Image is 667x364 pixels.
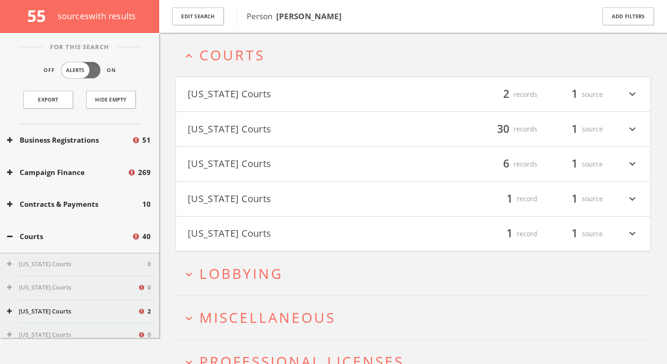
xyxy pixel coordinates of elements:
[147,260,151,269] span: 0
[626,226,638,242] i: expand_more
[481,87,537,102] div: records
[188,121,413,137] button: [US_STATE] Courts
[626,156,638,172] i: expand_more
[567,121,582,137] span: 1
[147,283,151,292] span: 0
[86,91,136,109] button: Hide Empty
[481,226,537,242] div: record
[7,283,138,292] button: [US_STATE] Courts
[183,312,195,325] i: expand_more
[502,226,517,242] span: 1
[183,50,195,62] i: expand_less
[188,191,413,207] button: [US_STATE] Courts
[567,156,582,172] span: 1
[147,307,151,316] span: 2
[58,10,136,22] span: source s with results
[567,86,582,102] span: 1
[547,226,603,242] div: source
[107,67,116,75] span: On
[138,167,151,178] span: 269
[183,266,651,281] button: expand_moreLobbying
[626,87,638,102] i: expand_more
[7,330,138,340] button: [US_STATE] Courts
[247,11,342,22] span: Person
[199,308,336,327] span: Miscellaneous
[7,260,147,269] button: [US_STATE] Courts
[188,226,413,242] button: [US_STATE] Courts
[7,199,142,210] button: Contracts & Payments
[43,43,116,52] span: For This Search
[499,86,513,102] span: 2
[183,310,651,325] button: expand_moreMiscellaneous
[481,156,537,172] div: records
[199,45,265,65] span: Courts
[44,67,55,75] span: Off
[547,87,603,102] div: source
[626,121,638,137] i: expand_more
[183,268,195,281] i: expand_more
[142,199,151,210] span: 10
[567,190,582,207] span: 1
[183,47,651,63] button: expand_lessCourts
[481,191,537,207] div: record
[567,226,582,242] span: 1
[493,121,513,137] span: 30
[27,5,54,27] span: 55
[499,156,513,172] span: 6
[7,231,132,242] button: Courts
[626,191,638,207] i: expand_more
[172,7,224,26] button: Edit Search
[276,11,342,22] b: [PERSON_NAME]
[481,121,537,137] div: records
[7,167,127,178] button: Campaign Finance
[147,330,151,340] span: 0
[547,156,603,172] div: source
[7,307,138,316] button: [US_STATE] Courts
[502,190,517,207] span: 1
[142,135,151,146] span: 51
[602,7,654,26] button: Add Filters
[547,191,603,207] div: source
[188,87,413,102] button: [US_STATE] Courts
[188,156,413,172] button: [US_STATE] Courts
[23,91,73,109] a: Export
[142,231,151,242] span: 40
[199,264,283,283] span: Lobbying
[547,121,603,137] div: source
[7,135,132,146] button: Business Registrations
